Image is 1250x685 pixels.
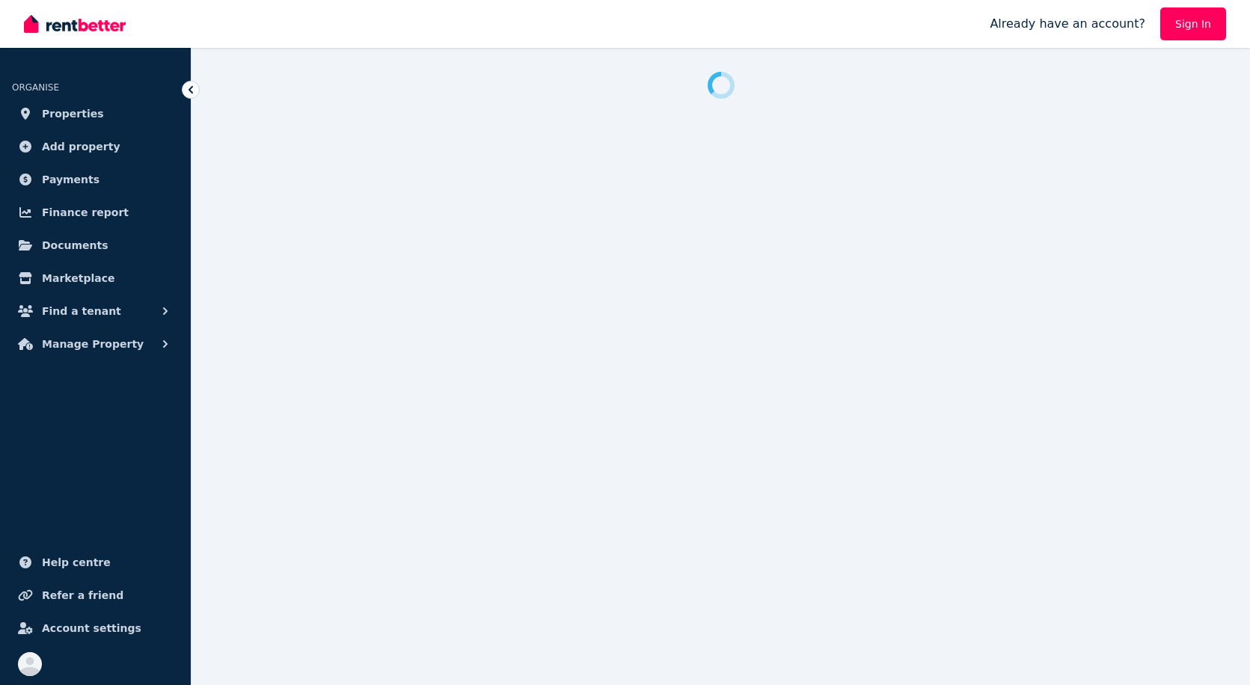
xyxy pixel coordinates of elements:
[1160,7,1226,40] a: Sign In
[42,269,114,287] span: Marketplace
[12,165,179,194] a: Payments
[990,15,1145,33] span: Already have an account?
[42,171,99,188] span: Payments
[12,329,179,359] button: Manage Property
[24,13,126,35] img: RentBetter
[42,302,121,320] span: Find a tenant
[12,82,59,93] span: ORGANISE
[12,132,179,162] a: Add property
[12,230,179,260] a: Documents
[42,553,111,571] span: Help centre
[42,586,123,604] span: Refer a friend
[12,263,179,293] a: Marketplace
[12,99,179,129] a: Properties
[12,580,179,610] a: Refer a friend
[42,138,120,156] span: Add property
[42,335,144,353] span: Manage Property
[42,203,129,221] span: Finance report
[42,236,108,254] span: Documents
[42,619,141,637] span: Account settings
[42,105,104,123] span: Properties
[12,296,179,326] button: Find a tenant
[12,197,179,227] a: Finance report
[12,613,179,643] a: Account settings
[12,547,179,577] a: Help centre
